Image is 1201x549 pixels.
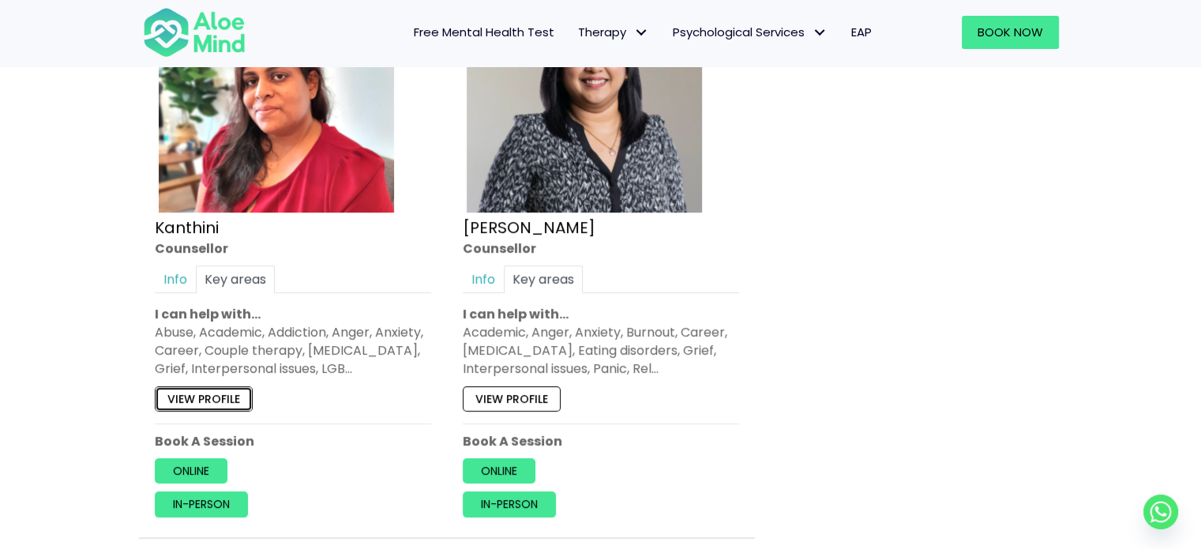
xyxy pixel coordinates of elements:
a: [PERSON_NAME] [463,216,595,239]
a: View profile [463,386,561,412]
a: Key areas [504,265,583,293]
a: EAP [839,16,884,49]
nav: Menu [266,16,884,49]
span: EAP [851,24,872,40]
a: In-person [463,492,556,517]
p: I can help with… [463,305,739,323]
a: Whatsapp [1143,494,1178,529]
a: Online [463,458,535,483]
span: Therapy: submenu [630,21,653,44]
span: Book Now [978,24,1043,40]
a: Free Mental Health Test [402,16,566,49]
a: View profile [155,386,253,412]
span: Therapy [578,24,649,40]
a: Key areas [196,265,275,293]
span: Psychological Services [673,24,828,40]
p: I can help with… [155,305,431,323]
a: Info [155,265,196,293]
span: Psychological Services: submenu [809,21,831,44]
span: Free Mental Health Test [414,24,554,40]
p: Book A Session [155,432,431,450]
a: Psychological ServicesPsychological Services: submenu [661,16,839,49]
div: Counsellor [463,239,739,258]
div: Abuse, Academic, Addiction, Anger, Anxiety, Career, Couple therapy, [MEDICAL_DATA], Grief, Interp... [155,323,431,378]
a: In-person [155,492,248,517]
p: Book A Session [463,432,739,450]
a: TherapyTherapy: submenu [566,16,661,49]
div: Academic, Anger, Anxiety, Burnout, Career, [MEDICAL_DATA], Eating disorders, Grief, Interpersonal... [463,323,739,378]
a: Info [463,265,504,293]
a: Kanthini [155,216,219,239]
a: Online [155,458,227,483]
a: Book Now [962,16,1059,49]
div: Counsellor [155,239,431,258]
img: Aloe mind Logo [143,6,246,58]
